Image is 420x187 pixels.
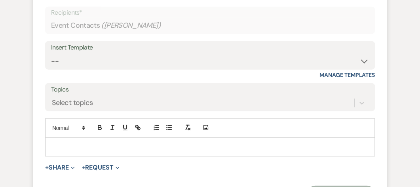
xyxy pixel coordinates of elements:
[319,71,375,78] a: Manage Templates
[51,84,369,95] label: Topics
[45,164,49,171] span: +
[45,164,75,171] button: Share
[82,164,120,171] button: Request
[51,18,369,33] div: Event Contacts
[52,97,93,108] div: Select topics
[101,20,161,31] span: ( [PERSON_NAME] )
[51,8,369,18] p: Recipients*
[82,164,86,171] span: +
[51,42,369,53] div: Insert Template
